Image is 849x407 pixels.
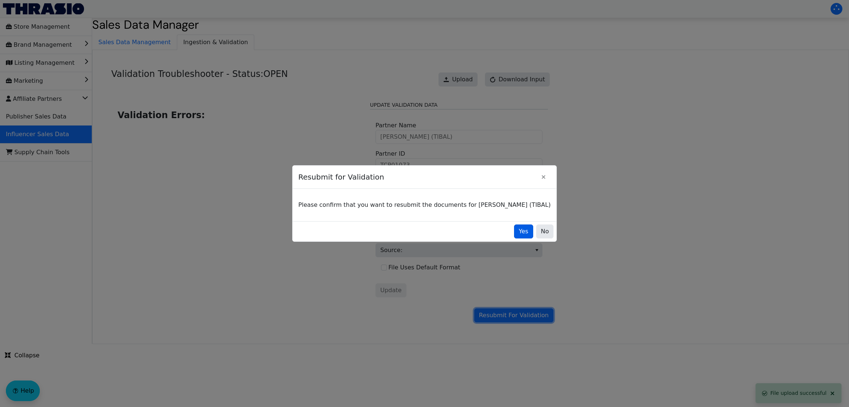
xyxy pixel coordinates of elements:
[541,227,549,236] span: No
[298,168,537,186] span: Resubmit for Validation
[537,170,551,184] button: Close
[519,227,528,236] span: Yes
[298,201,551,209] p: Please confirm that you want to resubmit the documents for [PERSON_NAME] (TIBAL)
[514,224,533,238] button: Yes
[536,224,554,238] button: No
